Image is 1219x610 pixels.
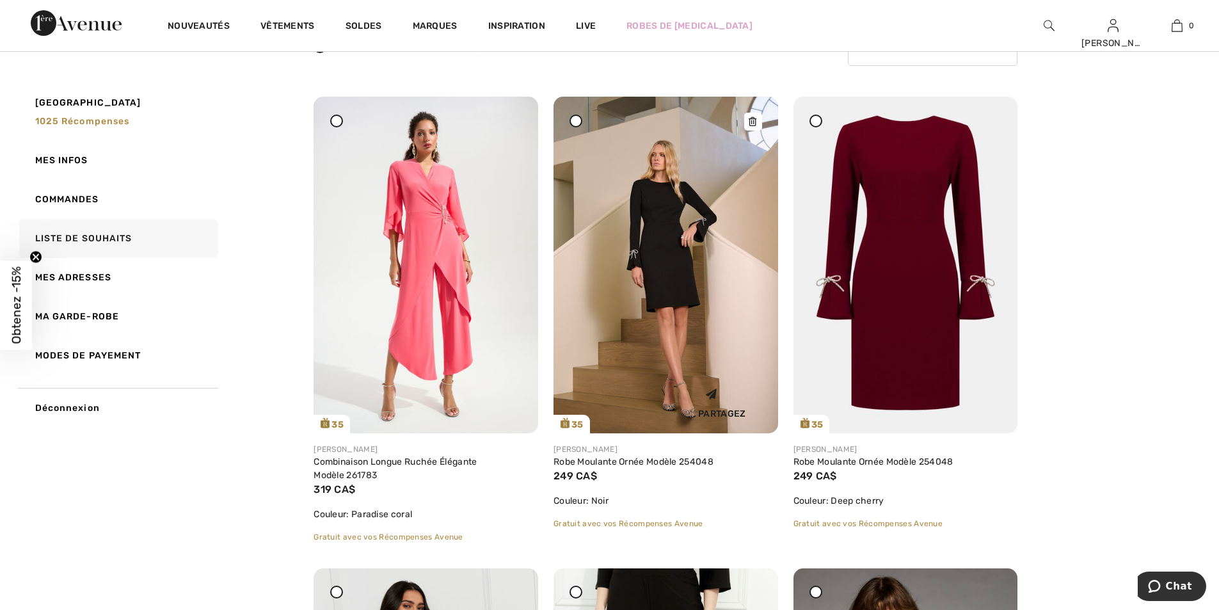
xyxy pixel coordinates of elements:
[676,378,768,424] div: Partagez
[793,470,837,482] span: 249 CA$
[793,97,1018,433] a: 35
[793,518,1018,529] div: Gratuit avec vos Récompenses Avenue
[554,518,778,529] div: Gratuit avec vos Récompenses Avenue
[1081,36,1144,50] div: [PERSON_NAME]
[626,19,753,33] a: Robes de [MEDICAL_DATA]
[17,258,218,297] a: Mes adresses
[35,96,141,109] span: [GEOGRAPHIC_DATA]
[17,180,218,219] a: Commandes
[1172,18,1183,33] img: Mon panier
[35,116,130,127] span: 1025 récompenses
[1138,572,1206,604] iframe: Ouvre un widget dans lequel vous pouvez chatter avec l’un de nos agents
[1108,18,1119,33] img: Mes infos
[1145,18,1208,33] a: 0
[17,388,218,428] a: Déconnexion
[17,141,218,180] a: Mes infos
[793,444,1018,455] div: [PERSON_NAME]
[488,20,545,34] span: Inspiration
[1108,19,1119,31] a: Se connecter
[1189,20,1194,31] span: 0
[793,494,1018,508] div: Couleur: Deep cherry
[314,531,538,543] div: Gratuit avec vos Récompenses Avenue
[314,97,538,433] a: 35
[793,456,953,467] a: Robe Moulante Ornée Modèle 254048
[29,250,42,263] button: Close teaser
[554,456,713,467] a: Robe Moulante Ornée Modèle 254048
[554,97,778,433] a: 35
[793,97,1018,433] img: joseph-ribkoff-dresses-jumpsuits-deep-cherry_254048c_1_c18d_search.jpg
[314,444,538,455] div: [PERSON_NAME]
[554,494,778,508] div: Couleur: Noir
[1044,18,1055,33] img: recherche
[314,483,355,495] span: 319 CA$
[17,219,218,258] a: Liste de souhaits
[314,97,538,433] img: joseph-ribkoff-dresses-jumpsuits-paradise-coral_261783c_1_039b_search.jpg
[576,19,596,33] a: Live
[413,20,458,34] a: Marques
[31,10,122,36] img: 1ère Avenue
[314,508,538,521] div: Couleur: Paradise coral
[314,456,477,481] a: Combinaison Longue Ruchée Élégante Modèle 261783
[168,20,230,34] a: Nouveautés
[260,20,315,34] a: Vêtements
[17,336,218,375] a: Modes de payement
[9,266,24,344] span: Obtenez -15%
[554,470,597,482] span: 249 CA$
[554,444,778,455] div: [PERSON_NAME]
[554,97,778,433] img: joseph-ribkoff-dresses-jumpsuits-black_254048_1_b86f_search.jpg
[17,297,218,336] a: Ma garde-robe
[346,20,382,34] a: Soldes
